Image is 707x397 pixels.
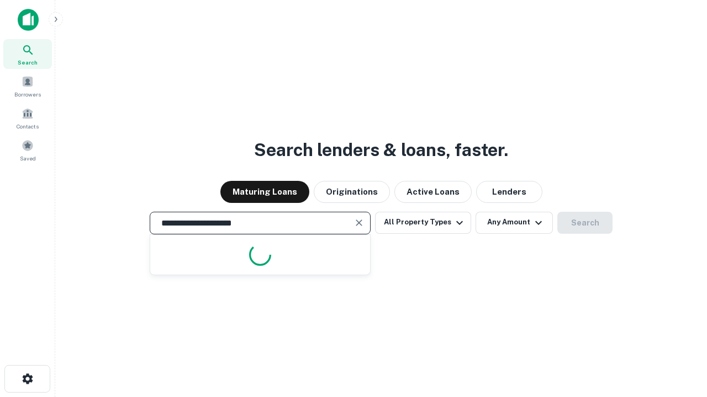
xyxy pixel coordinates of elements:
[254,137,508,163] h3: Search lenders & loans, faster.
[17,122,39,131] span: Contacts
[3,135,52,165] a: Saved
[314,181,390,203] button: Originations
[476,212,553,234] button: Any Amount
[3,71,52,101] a: Borrowers
[220,181,309,203] button: Maturing Loans
[20,154,36,163] span: Saved
[3,39,52,69] a: Search
[18,9,39,31] img: capitalize-icon.png
[3,103,52,133] a: Contacts
[476,181,542,203] button: Lenders
[375,212,471,234] button: All Property Types
[394,181,472,203] button: Active Loans
[14,90,41,99] span: Borrowers
[652,309,707,362] iframe: Chat Widget
[18,58,38,67] span: Search
[351,215,367,230] button: Clear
